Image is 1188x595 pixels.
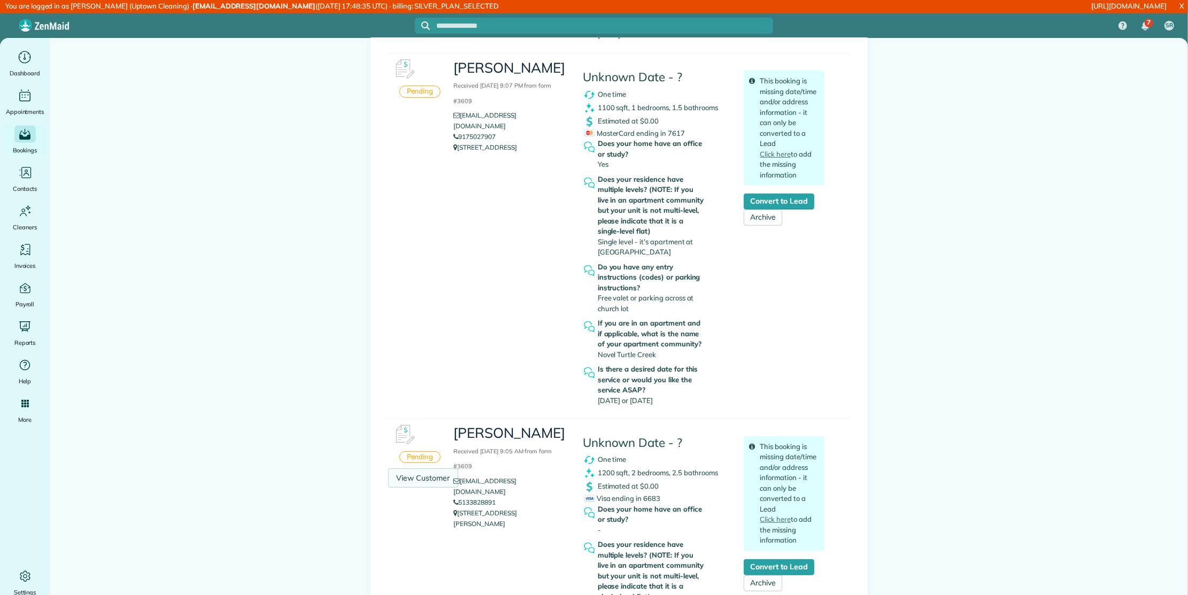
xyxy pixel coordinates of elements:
[1166,21,1173,30] span: SR
[598,318,706,350] strong: If you are in an apartment and if applicable, what is the name of your apartment community?
[453,142,566,153] p: [STREET_ADDRESS]
[453,447,552,470] small: Received [DATE] 9:05 AM from form #3609
[583,480,596,493] img: dollar_symbol_icon-bd8a6898b2649ec353a9eba708ae97d8d7348bddd7d2aed9b7e4bf5abd9f4af5.png
[421,21,430,30] svg: Focus search
[16,299,35,310] span: Payroll
[583,88,596,102] img: recurrence_symbol_icon-7cc721a9f4fb8f7b0289d3d97f09a2e367b638918f1a67e51b1e7d8abe5fb8d8.png
[760,515,791,523] a: Click here
[4,203,45,233] a: Cleaners
[453,111,516,130] a: [EMAIL_ADDRESS][DOMAIN_NAME]
[388,419,420,451] img: Booking #614629
[598,138,706,159] strong: Does your home have an office or study?
[18,414,32,425] span: More
[598,504,706,525] strong: Does your home have an office or study?
[583,71,728,84] h4: Unknown Date - ?
[583,366,596,380] img: question_symbol_icon-fa7b350da2b2fea416cef77984ae4cf4944ea5ab9e3d5925827a5d6b7129d3f6.png
[4,280,45,310] a: Payroll
[1147,18,1151,27] span: 7
[13,183,37,194] span: Contacts
[583,467,596,480] img: clean_symbol_icon-dd072f8366c07ea3eb8378bb991ecd12595f4b76d916a6f83395f9468ae6ecae.png
[598,237,693,257] span: Single level - it’s apartment at [GEOGRAPHIC_DATA]
[598,262,706,293] strong: Do you have any entry instructions (codes) or parking instructions?
[598,103,719,111] span: 1100 sqft, 1 bedrooms, 1.5 bathrooms
[598,526,601,534] span: -
[453,498,496,506] a: 5133828891
[415,21,430,30] button: Focus search
[388,468,459,488] a: View Customer
[744,194,814,210] a: Convert to Lead
[1134,14,1156,38] div: 7 unread notifications
[399,451,441,463] div: Pending
[598,160,608,168] span: Yes
[583,176,596,190] img: question_symbol_icon-fa7b350da2b2fea416cef77984ae4cf4944ea5ab9e3d5925827a5d6b7129d3f6.png
[14,260,36,271] span: Invoices
[744,436,824,551] div: This booking is missing date/time and/or address information - it can only be converted to a Lead...
[4,241,45,271] a: Invoices
[583,542,596,555] img: question_symbol_icon-fa7b350da2b2fea416cef77984ae4cf4944ea5ab9e3d5925827a5d6b7129d3f6.png
[583,506,596,520] img: question_symbol_icon-fa7b350da2b2fea416cef77984ae4cf4944ea5ab9e3d5925827a5d6b7129d3f6.png
[453,477,516,496] a: [EMAIL_ADDRESS][DOMAIN_NAME]
[453,426,566,472] h3: [PERSON_NAME]
[4,164,45,194] a: Contacts
[583,320,596,334] img: question_symbol_icon-fa7b350da2b2fea416cef77984ae4cf4944ea5ab9e3d5925827a5d6b7129d3f6.png
[598,364,706,396] strong: Is there a desired date for this service or would you like the service ASAP?
[598,350,656,359] span: Novel Turtle Creek
[598,468,719,477] span: 1200 sqft, 2 bedrooms, 2.5 bathrooms
[760,150,791,158] a: Click here
[598,293,694,313] span: Free valet or parking across at church lot
[10,68,40,79] span: Dashboard
[1110,13,1188,38] nav: Main
[598,174,706,237] strong: Does your residence have multiple levels? (NOTE: If you live in an apartment community but your u...
[192,2,315,10] strong: [EMAIL_ADDRESS][DOMAIN_NAME]
[583,453,596,467] img: recurrence_symbol_icon-7cc721a9f4fb8f7b0289d3d97f09a2e367b638918f1a67e51b1e7d8abe5fb8d8.png
[6,106,44,117] span: Appointments
[13,145,37,156] span: Bookings
[598,455,627,463] span: One time
[14,337,36,348] span: Reports
[583,436,728,450] h4: Unknown Date - ?
[453,508,566,529] p: [STREET_ADDRESS][PERSON_NAME]
[19,376,32,387] span: Help
[744,575,782,591] a: Archive
[4,357,45,387] a: Help
[598,89,627,98] span: One time
[453,60,566,106] h3: [PERSON_NAME]
[744,210,782,226] a: Archive
[399,86,441,98] div: Pending
[388,53,420,86] img: Booking #614922
[583,141,596,154] img: question_symbol_icon-fa7b350da2b2fea416cef77984ae4cf4944ea5ab9e3d5925827a5d6b7129d3f6.png
[598,116,659,125] span: Estimated at $0.00
[4,318,45,348] a: Reports
[13,222,37,233] span: Cleaners
[4,87,45,117] a: Appointments
[598,396,653,405] span: [DATE] or [DATE]
[453,82,551,105] small: Received [DATE] 9:07 PM from form #3609
[744,71,824,186] div: This booking is missing date/time and/or address information - it can only be converted to a Lead...
[4,126,45,156] a: Bookings
[584,129,685,137] span: MasterCard ending in 7617
[453,133,496,141] a: 9175027907
[584,494,660,503] span: Visa ending in 6683
[583,102,596,115] img: clean_symbol_icon-dd072f8366c07ea3eb8378bb991ecd12595f4b76d916a6f83395f9468ae6ecae.png
[4,49,45,79] a: Dashboard
[1092,2,1167,10] a: [URL][DOMAIN_NAME]
[583,115,596,128] img: dollar_symbol_icon-bd8a6898b2649ec353a9eba708ae97d8d7348bddd7d2aed9b7e4bf5abd9f4af5.png
[583,264,596,277] img: question_symbol_icon-fa7b350da2b2fea416cef77984ae4cf4944ea5ab9e3d5925827a5d6b7129d3f6.png
[598,482,659,490] span: Estimated at $0.00
[744,559,814,575] a: Convert to Lead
